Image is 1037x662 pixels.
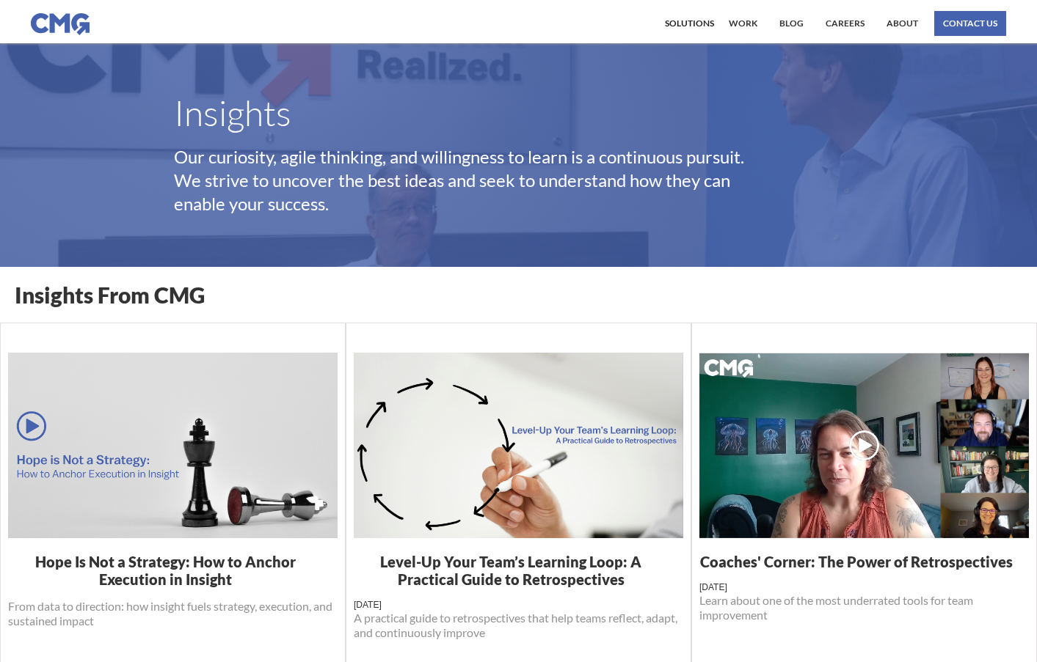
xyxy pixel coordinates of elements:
[699,553,1029,570] h1: Coaches' Corner: The Power of Retrospectives
[174,95,864,130] h1: Insights
[31,13,90,35] img: CMG logo in blue.
[699,553,1029,637] a: Coaches' Corner: The Power of Retrospectives[DATE]Learn about one of the most underrated tools fo...
[822,11,868,36] a: Careers
[725,11,761,36] a: work
[354,553,683,655] a: Level-Up Your Team’s Learning Loop: A Practical Guide to Retrospectives[DATE]A practical guide to...
[8,599,338,628] p: From data to direction: how insight fuels strategy, execution, and sustained impact
[699,593,1029,622] p: Learn about one of the most underrated tools for team improvement
[8,553,338,643] a: Hope Is Not a Strategy: How to Anchor Execution in InsightFrom data to direction: how insight fue...
[354,599,683,611] div: [DATE]
[665,19,714,28] div: Solutions
[8,553,338,588] h1: Hope Is Not a Strategy: How to Anchor Execution in Insight
[354,553,683,588] h1: Level-Up Your Team’s Learning Loop: A Practical Guide to Retrospectives
[943,19,997,28] div: contact us
[699,581,1029,593] div: [DATE]
[883,11,922,36] a: About
[776,11,807,36] a: Blog
[354,611,683,640] p: A practical guide to retrospectives that help teams reflect, adapt, and continuously improve
[174,145,790,216] p: Our curiosity, agile thinking, and willingness to learn is a continuous pursuit. We strive to unc...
